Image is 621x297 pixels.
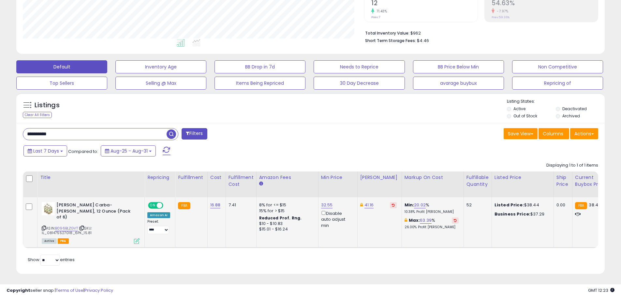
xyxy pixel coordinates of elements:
[42,202,140,243] div: ASIN:
[210,202,221,208] a: 16.88
[149,203,157,208] span: ON
[259,202,313,208] div: 8% for <= $15
[405,210,459,214] p: 10.38% Profit [PERSON_NAME]
[182,128,207,140] button: Filters
[492,15,510,19] small: Prev: 59.36%
[147,174,172,181] div: Repricing
[259,174,316,181] div: Amazon Fees
[321,202,333,208] a: 32.55
[364,202,374,208] a: 41.16
[162,203,173,208] span: OFF
[405,174,461,181] div: Markup on Cost
[374,9,387,14] small: 71.43%
[68,148,98,155] span: Compared to:
[7,287,30,293] strong: Copyright
[321,174,355,181] div: Min Price
[259,215,302,221] b: Reduced Prof. Rng.
[575,174,609,188] div: Current Buybox Price
[512,77,603,90] button: Repricing of
[539,128,569,139] button: Columns
[495,211,530,217] b: Business Price:
[420,217,432,224] a: 63.39
[321,210,352,229] div: Disable auto adjust min
[562,106,587,111] label: Deactivated
[512,60,603,73] button: Non Competitive
[570,128,598,139] button: Actions
[42,202,55,215] img: 51PCOjAoaaL._SL40_.jpg
[259,221,313,227] div: $10 - $10.83
[55,226,78,231] a: B096BLZGVT
[229,202,251,208] div: 7.41
[147,219,170,234] div: Preset:
[405,202,459,214] div: %
[414,202,426,208] a: 20.02
[495,202,524,208] b: Listed Price:
[35,101,60,110] h5: Listings
[58,238,69,244] span: FBA
[259,208,313,214] div: 15% for > $15
[115,60,206,73] button: Inventory Age
[23,145,67,156] button: Last 7 Days
[214,77,305,90] button: Items Being Repriced
[466,202,487,208] div: 52
[259,227,313,232] div: $15.01 - $16.24
[23,112,52,118] div: Clear All Filters
[229,174,254,188] div: Fulfillment Cost
[556,202,567,208] div: 0.00
[314,77,405,90] button: 30 Day Decrease
[562,113,580,119] label: Archived
[56,202,136,222] b: [PERSON_NAME] Carba-[PERSON_NAME], 12 Ounce (Pack of 6)
[504,128,538,139] button: Save View
[40,174,142,181] div: Title
[360,174,399,181] div: [PERSON_NAME]
[546,162,598,169] div: Displaying 1 to 1 of 1 items
[556,174,569,188] div: Ship Price
[413,77,504,90] button: avarage buybux
[402,171,464,197] th: The percentage added to the cost of goods (COGS) that forms the calculator for Min & Max prices.
[84,287,113,293] a: Privacy Policy
[178,174,204,181] div: Fulfillment
[495,211,549,217] div: $37.29
[405,225,459,230] p: 26.00% Profit [PERSON_NAME]
[466,174,489,188] div: Fulfillable Quantity
[214,60,305,73] button: BB Drop in 7d
[589,202,601,208] span: 38.44
[513,113,537,119] label: Out of Stock
[7,288,113,294] div: seller snap | |
[28,257,75,263] span: Show: entries
[16,77,107,90] button: Top Sellers
[543,130,563,137] span: Columns
[513,106,525,111] label: Active
[365,38,416,43] b: Short Term Storage Fees:
[405,217,459,230] div: %
[56,287,83,293] a: Terms of Use
[495,202,549,208] div: $38.44
[417,37,429,44] span: $4.46
[16,60,107,73] button: Default
[314,60,405,73] button: Needs to Reprice
[405,202,414,208] b: Min:
[111,148,148,154] span: Aug-25 - Aug-31
[115,77,206,90] button: Selling @ Max
[588,287,614,293] span: 2025-09-8 12:23 GMT
[147,212,170,218] div: Amazon AI
[365,30,409,36] b: Total Inventory Value:
[365,29,593,37] li: $962
[495,9,508,14] small: -7.97%
[33,148,59,154] span: Last 7 Days
[42,226,92,235] span: | SKU: IL_081475527018_6PK_15.81
[178,202,190,209] small: FBA
[413,60,504,73] button: BB Price Below Min
[371,15,380,19] small: Prev: 7
[507,98,605,105] p: Listing States:
[101,145,156,156] button: Aug-25 - Aug-31
[259,181,263,187] small: Amazon Fees.
[210,174,223,181] div: Cost
[409,217,420,223] b: Max:
[495,174,551,181] div: Listed Price
[42,238,57,244] span: All listings currently available for purchase on Amazon
[575,202,587,209] small: FBA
